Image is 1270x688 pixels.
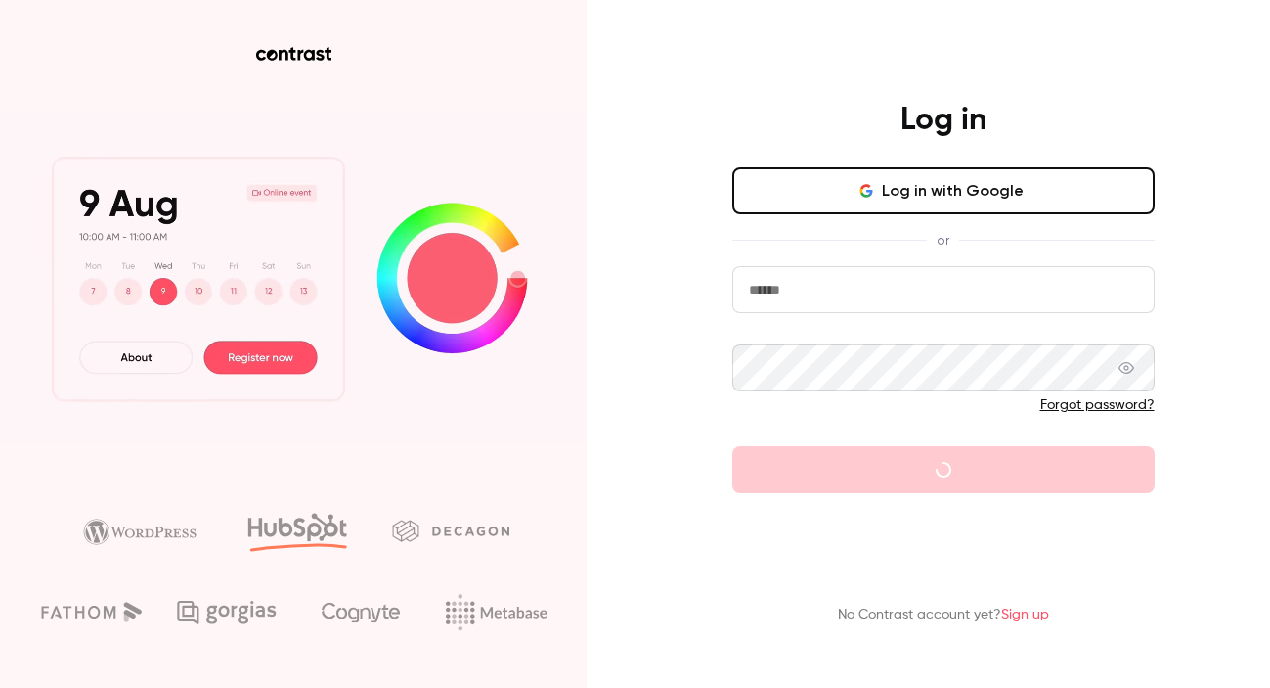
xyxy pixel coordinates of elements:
[900,101,986,140] h4: Log in
[392,520,509,541] img: decagon
[1040,398,1155,412] a: Forgot password?
[1001,608,1049,621] a: Sign up
[838,605,1049,625] p: No Contrast account yet?
[732,167,1155,214] button: Log in with Google
[927,230,959,251] span: or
